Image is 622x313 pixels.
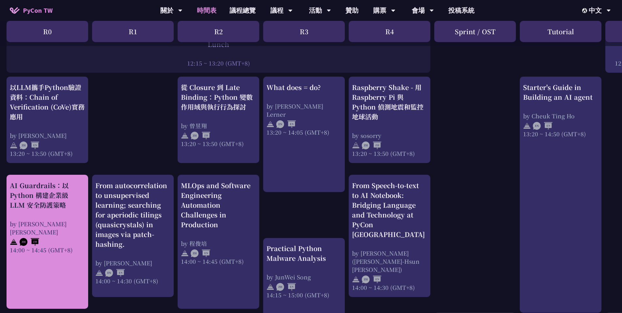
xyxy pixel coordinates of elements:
img: svg+xml;base64,PHN2ZyB4bWxucz0iaHR0cDovL3d3dy53My5vcmcvMjAwMC9zdmciIHdpZHRoPSIyNCIgaGVpZ2h0PSIyNC... [352,276,360,283]
div: What does = do? [266,82,342,92]
a: 從 Closure 到 Late Binding：Python 變數作用域與執行行為探討 by 曾昱翔 13:20 ~ 13:50 (GMT+8) [181,82,256,157]
div: Starter's Guide in Building an AI agent [523,82,598,102]
a: From Speech-to-text to AI Notebook: Bridging Language and Technology at PyCon [GEOGRAPHIC_DATA] b... [352,181,427,291]
a: What does = do? by [PERSON_NAME] Lerner 13:20 ~ 14:05 (GMT+8) [266,82,342,186]
div: 從 Closure 到 Late Binding：Python 變數作用域與執行行為探討 [181,82,256,112]
img: Home icon of PyCon TW 2025 [10,7,20,14]
img: ZHZH.38617ef.svg [362,142,381,149]
img: svg+xml;base64,PHN2ZyB4bWxucz0iaHR0cDovL3d3dy53My5vcmcvMjAwMC9zdmciIHdpZHRoPSIyNCIgaGVpZ2h0PSIyNC... [181,249,189,257]
img: ZHZH.38617ef.svg [191,132,210,140]
a: 以LLM攜手Python驗證資料：Chain of Verification (CoVe)實務應用 by [PERSON_NAME] 13:20 ~ 13:50 (GMT+8) [10,82,85,157]
div: R2 [178,21,259,42]
img: ZHEN.371966e.svg [276,283,296,291]
div: Raspberry Shake - 用 Raspberry Pi 與 Python 偵測地震和監控地球活動 [352,82,427,122]
img: svg+xml;base64,PHN2ZyB4bWxucz0iaHR0cDovL3d3dy53My5vcmcvMjAwMC9zdmciIHdpZHRoPSIyNCIgaGVpZ2h0PSIyNC... [10,238,18,246]
img: ZHEN.371966e.svg [362,276,381,283]
img: ZHEN.371966e.svg [20,142,39,149]
div: R0 [7,21,88,42]
div: R4 [349,21,430,42]
div: AI Guardrails：以 Python 構建企業級 LLM 安全防護策略 [10,181,85,210]
img: Locale Icon [582,8,589,13]
div: Practical Python Malware Analysis [266,244,342,263]
div: From Speech-to-text to AI Notebook: Bridging Language and Technology at PyCon [GEOGRAPHIC_DATA] [352,181,427,239]
div: by 程俊培 [181,239,256,247]
img: ENEN.5a408d1.svg [105,269,125,277]
div: 13:20 ~ 13:50 (GMT+8) [10,149,85,157]
div: 14:00 ~ 14:45 (GMT+8) [10,246,85,254]
div: by sosorry [352,131,427,140]
div: From autocorrelation to unsupervised learning; searching for aperiodic tilings (quasicrystals) in... [95,181,170,249]
div: MLOps and Software Engineering Automation Challenges in Production [181,181,256,230]
img: svg+xml;base64,PHN2ZyB4bWxucz0iaHR0cDovL3d3dy53My5vcmcvMjAwMC9zdmciIHdpZHRoPSIyNCIgaGVpZ2h0PSIyNC... [95,269,103,277]
div: 13:20 ~ 13:50 (GMT+8) [352,149,427,157]
a: Starter's Guide in Building an AI agent by Cheuk Ting Ho 13:20 ~ 14:50 (GMT+8) [523,82,598,307]
img: ENEN.5a408d1.svg [533,122,552,130]
div: Tutorial [520,21,601,42]
div: 14:00 ~ 14:45 (GMT+8) [181,257,256,265]
img: ENEN.5a408d1.svg [276,120,296,128]
div: by [PERSON_NAME] [PERSON_NAME] [10,220,85,236]
div: 12:15 ~ 13:20 (GMT+8) [10,59,427,67]
img: svg+xml;base64,PHN2ZyB4bWxucz0iaHR0cDovL3d3dy53My5vcmcvMjAwMC9zdmciIHdpZHRoPSIyNCIgaGVpZ2h0PSIyNC... [523,122,531,130]
a: AI Guardrails：以 Python 構建企業級 LLM 安全防護策略 by [PERSON_NAME] [PERSON_NAME] 14:00 ~ 14:45 (GMT+8) [10,181,85,303]
a: From autocorrelation to unsupervised learning; searching for aperiodic tilings (quasicrystals) in... [95,181,170,291]
div: by [PERSON_NAME] [95,259,170,267]
div: 13:20 ~ 13:50 (GMT+8) [181,140,256,148]
img: ZHZH.38617ef.svg [20,238,39,246]
span: PyCon TW [23,6,53,15]
div: Sprint / OST [434,21,516,42]
img: svg+xml;base64,PHN2ZyB4bWxucz0iaHR0cDovL3d3dy53My5vcmcvMjAwMC9zdmciIHdpZHRoPSIyNCIgaGVpZ2h0PSIyNC... [181,132,189,140]
div: 14:00 ~ 14:30 (GMT+8) [352,283,427,291]
div: by [PERSON_NAME]([PERSON_NAME]-Hsun [PERSON_NAME]) [352,249,427,274]
div: by [PERSON_NAME] Lerner [266,102,342,118]
img: svg+xml;base64,PHN2ZyB4bWxucz0iaHR0cDovL3d3dy53My5vcmcvMjAwMC9zdmciIHdpZHRoPSIyNCIgaGVpZ2h0PSIyNC... [10,142,18,149]
div: 14:00 ~ 14:30 (GMT+8) [95,277,170,285]
a: MLOps and Software Engineering Automation Challenges in Production by 程俊培 14:00 ~ 14:45 (GMT+8) [181,181,256,303]
a: Raspberry Shake - 用 Raspberry Pi 與 Python 偵測地震和監控地球活動 by sosorry 13:20 ~ 13:50 (GMT+8) [352,82,427,157]
div: by JunWei Song [266,273,342,281]
div: by 曾昱翔 [181,122,256,130]
div: R3 [263,21,345,42]
div: by Cheuk Ting Ho [523,112,598,120]
div: R1 [92,21,174,42]
img: svg+xml;base64,PHN2ZyB4bWxucz0iaHR0cDovL3d3dy53My5vcmcvMjAwMC9zdmciIHdpZHRoPSIyNCIgaGVpZ2h0PSIyNC... [352,142,360,149]
img: svg+xml;base64,PHN2ZyB4bWxucz0iaHR0cDovL3d3dy53My5vcmcvMjAwMC9zdmciIHdpZHRoPSIyNCIgaGVpZ2h0PSIyNC... [266,283,274,291]
a: PyCon TW [3,2,59,19]
div: 13:20 ~ 14:05 (GMT+8) [266,128,342,136]
img: svg+xml;base64,PHN2ZyB4bWxucz0iaHR0cDovL3d3dy53My5vcmcvMjAwMC9zdmciIHdpZHRoPSIyNCIgaGVpZ2h0PSIyNC... [266,120,274,128]
div: by [PERSON_NAME] [10,131,85,140]
img: ZHEN.371966e.svg [191,249,210,257]
div: 以LLM攜手Python驗證資料：Chain of Verification (CoVe)實務應用 [10,82,85,122]
div: 14:15 ~ 15:00 (GMT+8) [266,291,342,299]
div: 13:20 ~ 14:50 (GMT+8) [523,130,598,138]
